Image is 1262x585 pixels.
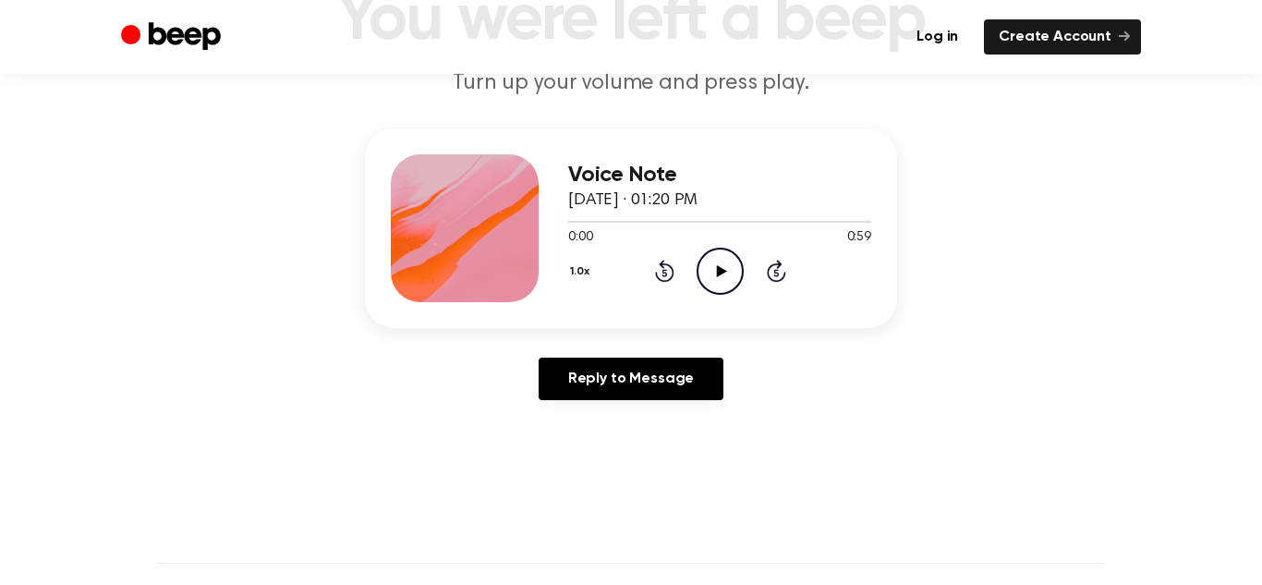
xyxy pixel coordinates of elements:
a: Reply to Message [539,358,723,400]
p: Turn up your volume and press play. [276,68,986,99]
h3: Voice Note [568,163,871,188]
span: 0:00 [568,228,592,248]
span: 0:59 [847,228,871,248]
span: [DATE] · 01:20 PM [568,192,698,209]
a: Log in [902,19,973,55]
a: Create Account [984,19,1141,55]
a: Beep [121,19,225,55]
button: 1.0x [568,256,597,287]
